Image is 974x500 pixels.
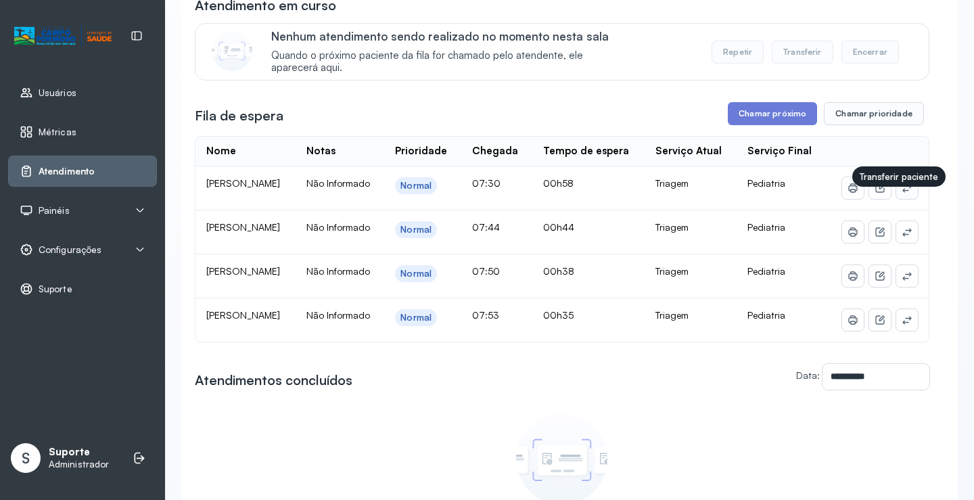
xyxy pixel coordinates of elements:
div: Triagem [655,309,726,321]
button: Repetir [712,41,764,64]
div: Normal [400,312,432,323]
span: Não Informado [306,177,370,189]
div: Tempo de espera [543,145,629,158]
span: 07:53 [472,309,499,321]
span: Pediatria [747,309,785,321]
span: [PERSON_NAME] [206,177,280,189]
span: 00h44 [543,221,574,233]
span: 00h38 [543,265,574,277]
button: Chamar próximo [728,102,817,125]
span: Usuários [39,87,76,99]
img: Logotipo do estabelecimento [14,25,112,47]
p: Nenhum atendimento sendo realizado no momento nesta sala [271,29,629,43]
div: Triagem [655,177,726,189]
a: Atendimento [20,164,145,178]
button: Transferir [772,41,833,64]
div: Chegada [472,145,518,158]
div: Serviço Final [747,145,812,158]
span: Não Informado [306,309,370,321]
div: Triagem [655,221,726,233]
span: Não Informado [306,221,370,233]
button: Encerrar [841,41,899,64]
span: [PERSON_NAME] [206,221,280,233]
div: Triagem [655,265,726,277]
h3: Atendimentos concluídos [195,371,352,390]
a: Métricas [20,125,145,139]
span: Configurações [39,244,101,256]
span: [PERSON_NAME] [206,309,280,321]
div: Normal [400,268,432,279]
h3: Fila de espera [195,106,283,125]
span: Pediatria [747,221,785,233]
span: 00h35 [543,309,574,321]
div: Normal [400,180,432,191]
p: Administrador [49,459,109,470]
span: Pediatria [747,265,785,277]
p: Suporte [49,446,109,459]
span: Não Informado [306,265,370,277]
span: 07:30 [472,177,501,189]
div: Normal [400,224,432,235]
span: [PERSON_NAME] [206,265,280,277]
div: Prioridade [395,145,447,158]
span: Painéis [39,205,70,217]
span: 07:50 [472,265,500,277]
span: Pediatria [747,177,785,189]
span: Suporte [39,283,72,295]
div: Serviço Atual [655,145,722,158]
button: Chamar prioridade [824,102,924,125]
label: Data: [796,369,820,381]
div: Nome [206,145,236,158]
div: Notas [306,145,335,158]
span: 00h58 [543,177,574,189]
span: Métricas [39,127,76,138]
span: Quando o próximo paciente da fila for chamado pelo atendente, ele aparecerá aqui. [271,49,629,75]
span: 07:44 [472,221,500,233]
a: Usuários [20,86,145,99]
span: Atendimento [39,166,95,177]
img: Imagem de CalloutCard [212,30,252,71]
